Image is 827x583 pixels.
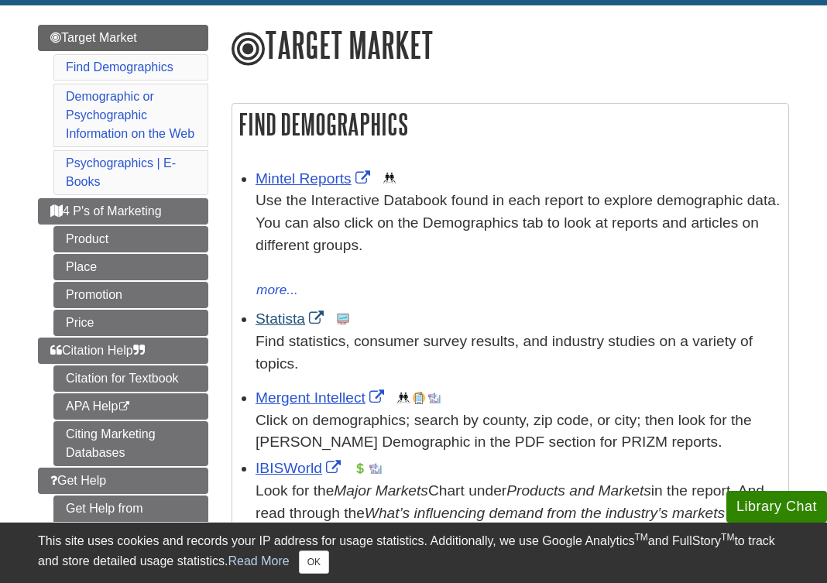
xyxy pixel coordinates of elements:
a: 4 P's of Marketing [38,198,208,225]
p: Find statistics, consumer survey results, and industry studies on a variety of topics. [256,331,781,376]
a: Citing Marketing Databases [53,421,208,466]
img: Demographics [397,392,410,404]
span: Target Market [50,31,137,44]
i: Major Markets [334,482,428,499]
a: Citation for Textbook [53,365,208,392]
span: 4 P's of Marketing [50,204,162,218]
div: Look for the Chart under in the report. And read through the section below the chart. [256,480,781,547]
button: Library Chat [726,491,827,523]
img: Industry Report [428,392,441,404]
div: This site uses cookies and records your IP address for usage statistics. Additionally, we use Goo... [38,532,789,574]
span: Citation Help [50,344,145,357]
a: Psychographics | E-Books [66,156,176,188]
a: Price [53,310,208,336]
h2: Find Demographics [232,104,788,145]
a: Link opens in new window [256,310,328,327]
a: Get Help from [PERSON_NAME] [53,496,208,540]
img: Company Information [413,392,425,404]
a: Read More [228,554,289,568]
i: What’s influencing demand from the industry’s markets? [365,505,733,521]
button: Close [299,550,329,574]
a: Place [53,254,208,280]
i: This link opens in a new window [118,402,131,412]
img: Financial Report [354,462,366,475]
a: Product [53,226,208,252]
button: more... [256,279,299,301]
a: Link opens in new window [256,170,374,187]
div: Click on demographics; search by county, zip code, or city; then look for the [PERSON_NAME] Demog... [256,410,781,454]
span: Get Help [50,474,106,487]
a: APA Help [53,393,208,420]
a: Link opens in new window [256,460,345,476]
a: Link opens in new window [256,389,388,406]
i: Products and Markets [506,482,651,499]
a: Promotion [53,282,208,308]
img: Statistics [337,313,349,325]
sup: TM [721,532,734,543]
sup: TM [634,532,647,543]
a: Citation Help [38,338,208,364]
img: Industry Report [369,462,382,475]
a: Get Help [38,468,208,494]
a: Demographic or Psychographic Information on the Web [66,90,194,140]
a: Find Demographics [66,60,173,74]
div: Use the Interactive Databook found in each report to explore demographic data. You can also click... [256,190,781,279]
img: Demographics [383,172,396,184]
a: Target Market [38,25,208,51]
h1: Target Market [232,25,789,68]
